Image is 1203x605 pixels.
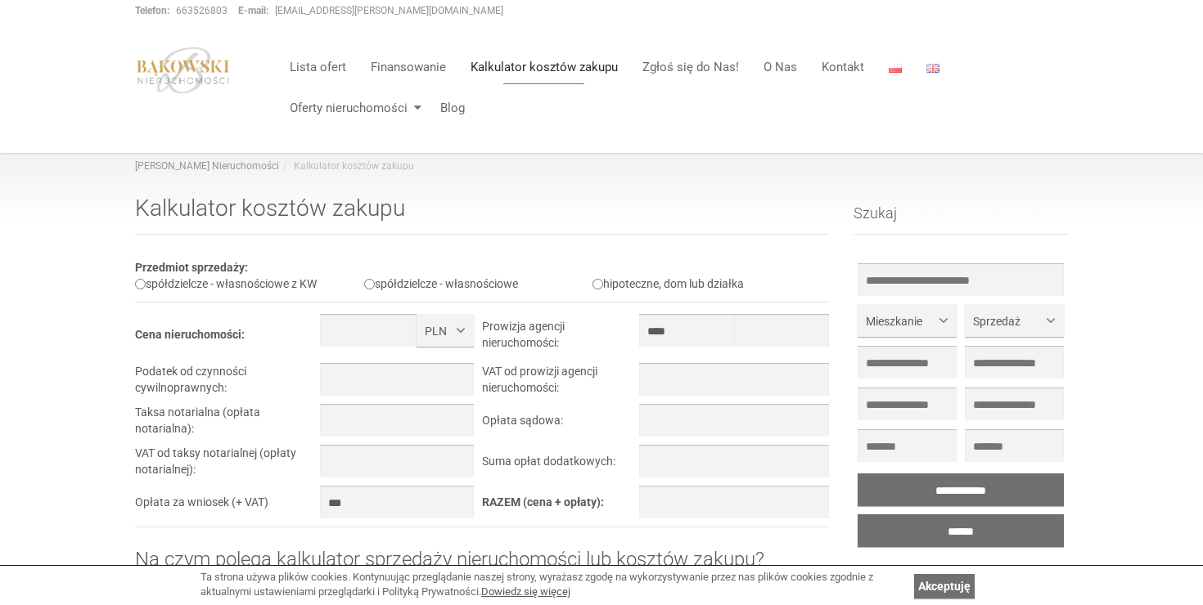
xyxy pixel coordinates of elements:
strong: Telefon: [135,5,169,16]
span: Mieszkanie [866,313,936,329]
a: Zgłoś się do Nas! [630,51,751,83]
a: 663526803 [176,5,228,16]
label: hipoteczne, dom lub działka [592,277,744,290]
input: spółdzielcze - własnościowe [364,279,375,289]
td: Prowizja agencji nieruchomości: [482,314,639,363]
a: Oferty nieruchomości [277,92,428,124]
input: spółdzielcze - własnościowe z KW [135,279,146,289]
a: Finansowanie [358,51,458,83]
b: RAZEM (cena + opłaty): [482,495,604,509]
div: Ta strona używa plików cookies. Kontynuując przeglądanie naszej strony, wyrażasz zgodę na wykorzy... [200,570,906,600]
span: Sprzedaż [973,313,1043,329]
a: O Nas [751,51,809,83]
button: Sprzedaż [965,304,1064,337]
h3: Szukaj [854,205,1069,235]
img: Polski [889,64,902,73]
h1: Kalkulator kosztów zakupu [135,196,829,235]
a: [EMAIL_ADDRESS][PERSON_NAME][DOMAIN_NAME] [275,5,503,16]
a: Blog [428,92,465,124]
img: logo [135,47,232,94]
td: Taksa notarialna (opłata notarialna): [135,404,320,445]
td: Opłata za wniosek (+ VAT) [135,486,320,527]
li: Kalkulator kosztów zakupu [279,159,414,173]
td: VAT od taksy notarialnej (opłaty notarialnej): [135,445,320,486]
td: Podatek od czynności cywilnoprawnych: [135,363,320,404]
td: Suma opłat dodatkowych: [482,445,639,486]
b: Przedmiot sprzedaży: [135,261,248,274]
td: Opłata sądowa: [482,404,639,445]
a: Dowiedz się więcej [481,585,570,598]
strong: E-mail: [238,5,268,16]
label: spółdzielcze - własnościowe [364,277,518,290]
td: VAT od prowizji agencji nieruchomości: [482,363,639,404]
label: spółdzielcze - własnościowe z KW [135,277,317,290]
button: PLN [417,314,474,347]
a: Akceptuję [914,574,975,598]
b: Cena nieruchomości: [135,328,245,341]
a: Kontakt [809,51,876,83]
button: Mieszkanie [858,304,957,337]
a: Kalkulator kosztów zakupu [458,51,630,83]
input: hipoteczne, dom lub działka [592,279,603,289]
a: Lista ofert [277,51,358,83]
h2: Na czym polega kalkulator sprzedaży nieruchomości lub kosztów zakupu? [135,549,829,583]
span: PLN [425,323,453,339]
img: English [926,64,939,73]
a: [PERSON_NAME] Nieruchomości [135,160,279,172]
